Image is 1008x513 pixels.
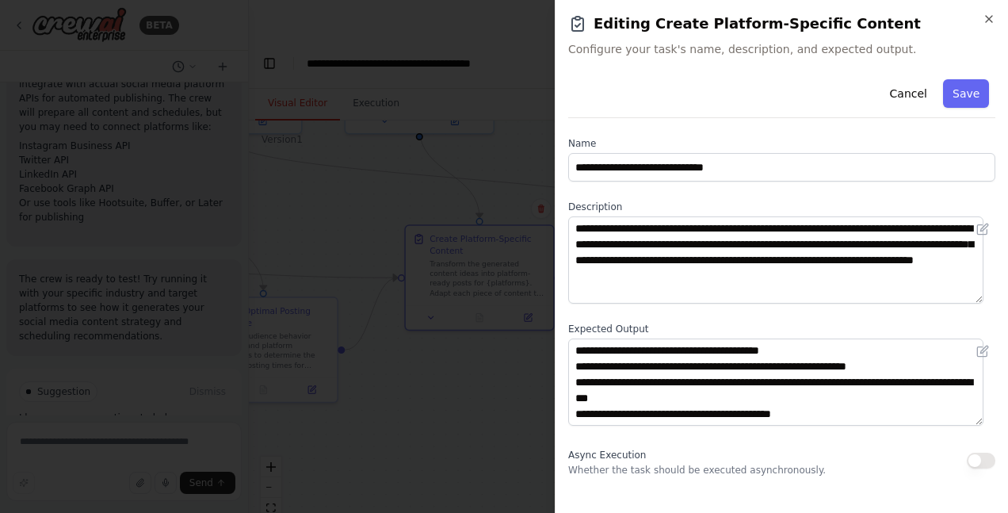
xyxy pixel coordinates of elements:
h2: Editing Create Platform-Specific Content [568,13,995,35]
button: Cancel [880,79,936,108]
label: Name [568,137,995,150]
button: Save [943,79,989,108]
button: Open in editor [973,220,992,239]
p: Whether the task should be executed asynchronously. [568,464,826,477]
span: Configure your task's name, description, and expected output. [568,41,995,57]
label: Expected Output [568,323,995,335]
label: Description [568,201,995,213]
button: Open in editor [973,342,992,361]
span: Async Execution [568,450,646,461]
